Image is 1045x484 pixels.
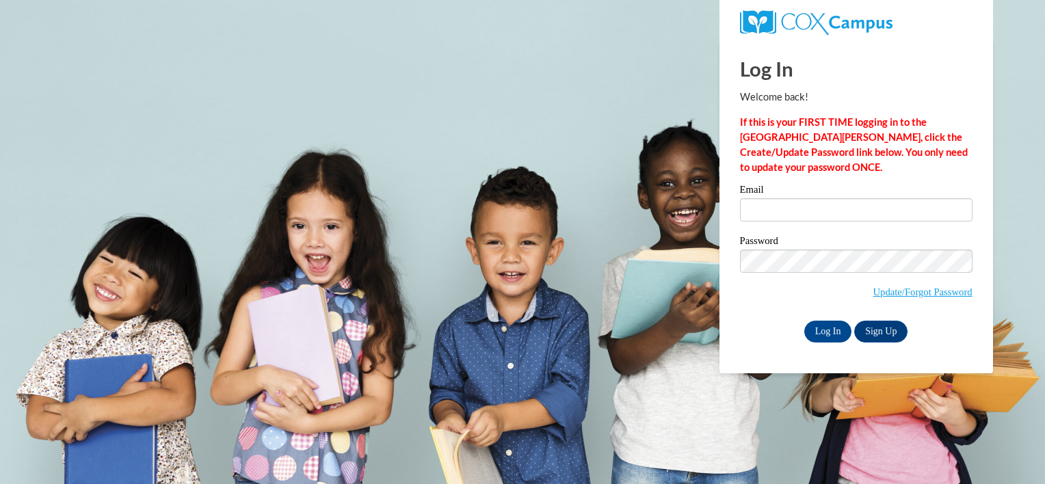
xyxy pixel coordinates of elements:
[873,286,973,297] a: Update/Forgot Password
[740,236,973,250] label: Password
[740,185,973,198] label: Email
[740,90,973,105] p: Welcome back!
[740,55,973,83] h1: Log In
[740,116,968,173] strong: If this is your FIRST TIME logging in to the [GEOGRAPHIC_DATA][PERSON_NAME], click the Create/Upd...
[740,10,892,35] img: COX Campus
[854,321,908,342] a: Sign Up
[740,16,892,27] a: COX Campus
[804,321,852,342] input: Log In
